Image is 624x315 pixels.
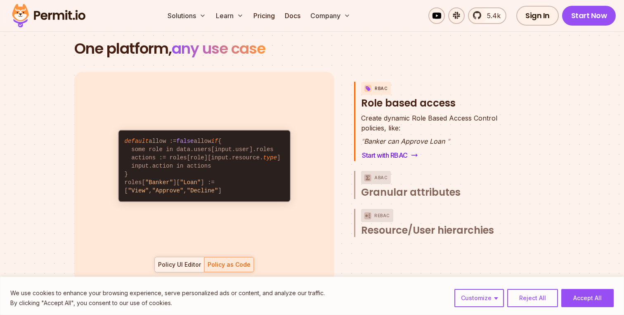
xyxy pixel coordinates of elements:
span: type [263,154,277,161]
a: Start with RBAC [361,149,418,161]
span: false [177,138,194,144]
h2: One platform, [74,40,550,57]
p: By clicking "Accept All", you consent to our use of cookies. [10,298,325,308]
span: 5.4k [482,11,501,21]
p: Banker can Approve Loan [361,136,497,146]
a: Pricing [250,7,278,24]
button: Solutions [164,7,209,24]
span: " [447,137,450,145]
button: Learn [213,7,247,24]
img: Permit logo [8,2,89,30]
span: "Banker" [145,179,173,186]
span: " [361,137,364,145]
a: Start Now [562,6,616,26]
p: We use cookies to enhance your browsing experience, serve personalized ads or content, and analyz... [10,288,325,298]
button: ABACGranular attributes [361,171,515,199]
div: RBACRole based access [361,113,515,161]
span: "Approve" [152,187,184,194]
button: Customize [454,289,504,307]
span: "Decline" [187,187,218,194]
span: "View" [128,187,149,194]
span: "Loan" [180,179,201,186]
button: ReBACResource/User hierarchies [361,209,515,237]
span: default [124,138,149,144]
a: Sign In [516,6,559,26]
p: policies, like: [361,113,497,133]
button: Policy UI Editor [154,257,204,272]
div: Policy UI Editor [158,261,201,269]
span: any use case [172,38,265,59]
a: 5.4k [468,7,506,24]
p: ABAC [374,171,388,184]
span: Create dynamic Role Based Access Control [361,113,497,123]
a: Docs [281,7,304,24]
span: if [211,138,218,144]
code: allow := allow { some role in data.users[input.user].roles actions := roles[role][input.resource.... [118,130,290,201]
button: Accept All [561,289,614,307]
button: Reject All [507,289,558,307]
button: Company [307,7,354,24]
p: ReBAC [374,209,390,222]
span: Granular attributes [361,186,461,199]
span: Resource/User hierarchies [361,224,494,237]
